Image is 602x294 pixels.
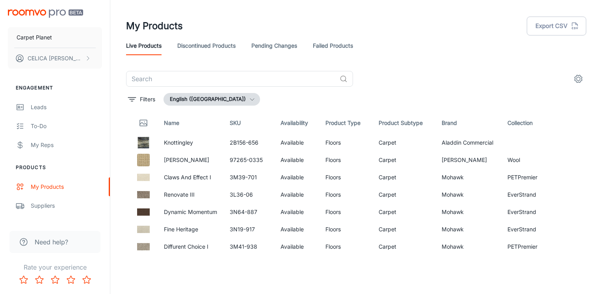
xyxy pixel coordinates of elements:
button: Rate 1 star [16,272,32,288]
p: Rate your experience [6,262,104,272]
h1: My Products [126,19,183,33]
td: Carpet [372,169,435,186]
input: Search [126,71,336,87]
button: Rate 2 star [32,272,47,288]
th: Name [158,112,223,134]
button: Carpet Planet [8,27,102,48]
p: Filters [140,95,155,104]
img: Roomvo PRO Beta [8,9,83,18]
div: My Products [31,182,102,191]
td: Carpet [372,255,435,273]
td: Carpet [372,134,435,151]
th: Product Type [319,112,372,134]
td: Floors [319,169,372,186]
p: Dynamic Momentum [164,208,217,216]
td: Floors [319,255,372,273]
td: EverStrand [501,186,563,203]
div: Suppliers [31,201,102,210]
td: [PERSON_NAME] [435,151,501,169]
a: Live Products [126,36,162,55]
td: Mohawk [435,203,501,221]
p: CELICA [PERSON_NAME] [28,54,83,63]
td: Carpet [372,151,435,169]
p: Knottingley [164,138,217,147]
td: Available [274,203,319,221]
td: Aladdin Commercial [435,134,501,151]
button: Rate 5 star [79,272,95,288]
td: EverStrand [501,203,563,221]
td: Available [274,186,319,203]
p: [PERSON_NAME] [164,156,217,164]
p: Claws And Effect I [164,173,217,182]
td: Wool [501,151,563,169]
td: PETPremier [501,238,563,255]
td: Floors [319,221,372,238]
td: Available [274,238,319,255]
td: PETPremier [501,169,563,186]
th: SKU [223,112,274,134]
p: Renovate III [164,190,217,199]
td: Carpet [372,221,435,238]
td: 3N64-887 [223,203,274,221]
td: Carpet [372,186,435,203]
td: Mohawk [435,255,501,273]
div: QR Codes [31,220,102,229]
td: Carpet [372,203,435,221]
td: Carpet [372,238,435,255]
button: filter [126,93,157,106]
span: Need help? [35,237,68,247]
td: Floors [319,238,372,255]
th: Availability [274,112,319,134]
button: settings [570,71,586,87]
td: EverStrand [501,221,563,238]
p: Diffurent Choice I [164,242,217,251]
td: 3M38-968 [223,255,274,273]
td: Mohawk [435,186,501,203]
div: To-do [31,122,102,130]
a: Failed Products [313,36,353,55]
div: Leads [31,103,102,112]
svg: Thumbnail [139,118,148,128]
th: Brand [435,112,501,134]
td: 3N19-917 [223,221,274,238]
td: Available [274,151,319,169]
td: 3L36-06 [223,186,274,203]
td: Floors [319,186,372,203]
td: 2B156-656 [223,134,274,151]
button: CELICA [PERSON_NAME] [8,48,102,69]
th: Product Subtype [372,112,435,134]
td: Mohawk [435,238,501,255]
td: 3M41-938 [223,238,274,255]
td: PETPremier [501,255,563,273]
td: Available [274,134,319,151]
td: 3M39-701 [223,169,274,186]
td: 97265-0335 [223,151,274,169]
td: Available [274,221,319,238]
button: Rate 4 star [63,272,79,288]
button: Export CSV [527,17,586,35]
td: Floors [319,134,372,151]
td: Floors [319,151,372,169]
td: Floors [319,203,372,221]
button: English ([GEOGRAPHIC_DATA]) [164,93,260,106]
div: My Reps [31,141,102,149]
td: Available [274,255,319,273]
th: Collection [501,112,563,134]
td: Mohawk [435,169,501,186]
td: Mohawk [435,221,501,238]
p: Carpet Planet [17,33,52,42]
p: Fine Heritage [164,225,217,234]
button: Rate 3 star [47,272,63,288]
a: Pending Changes [251,36,297,55]
a: Discontinued Products [177,36,236,55]
td: Available [274,169,319,186]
